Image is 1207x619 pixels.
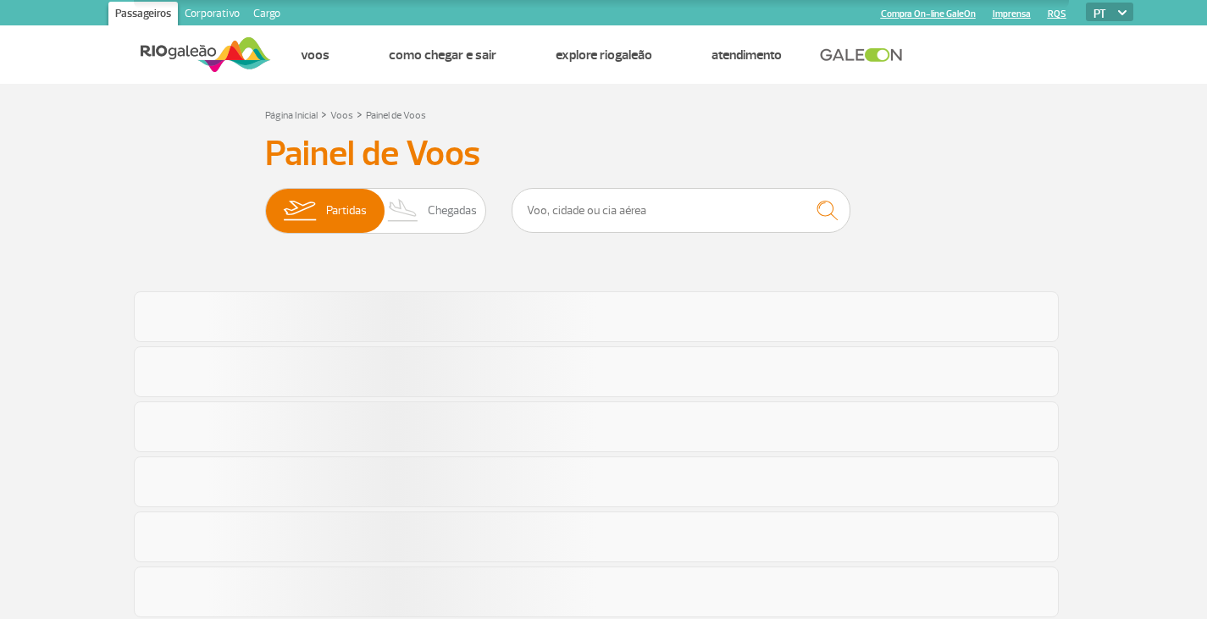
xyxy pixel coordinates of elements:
input: Voo, cidade ou cia aérea [512,188,850,233]
a: Passageiros [108,2,178,29]
a: Atendimento [711,47,782,64]
a: > [357,104,363,124]
span: Partidas [326,189,367,233]
a: RQS [1048,8,1066,19]
a: Compra On-line GaleOn [881,8,976,19]
a: Painel de Voos [366,109,426,122]
img: slider-embarque [273,189,326,233]
a: Página Inicial [265,109,318,122]
a: Explore RIOgaleão [556,47,652,64]
a: Voos [330,109,353,122]
a: Imprensa [993,8,1031,19]
a: Corporativo [178,2,246,29]
a: Como chegar e sair [389,47,496,64]
span: Chegadas [428,189,477,233]
img: slider-desembarque [379,189,429,233]
a: Cargo [246,2,287,29]
h3: Painel de Voos [265,133,943,175]
a: > [321,104,327,124]
a: Voos [301,47,329,64]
